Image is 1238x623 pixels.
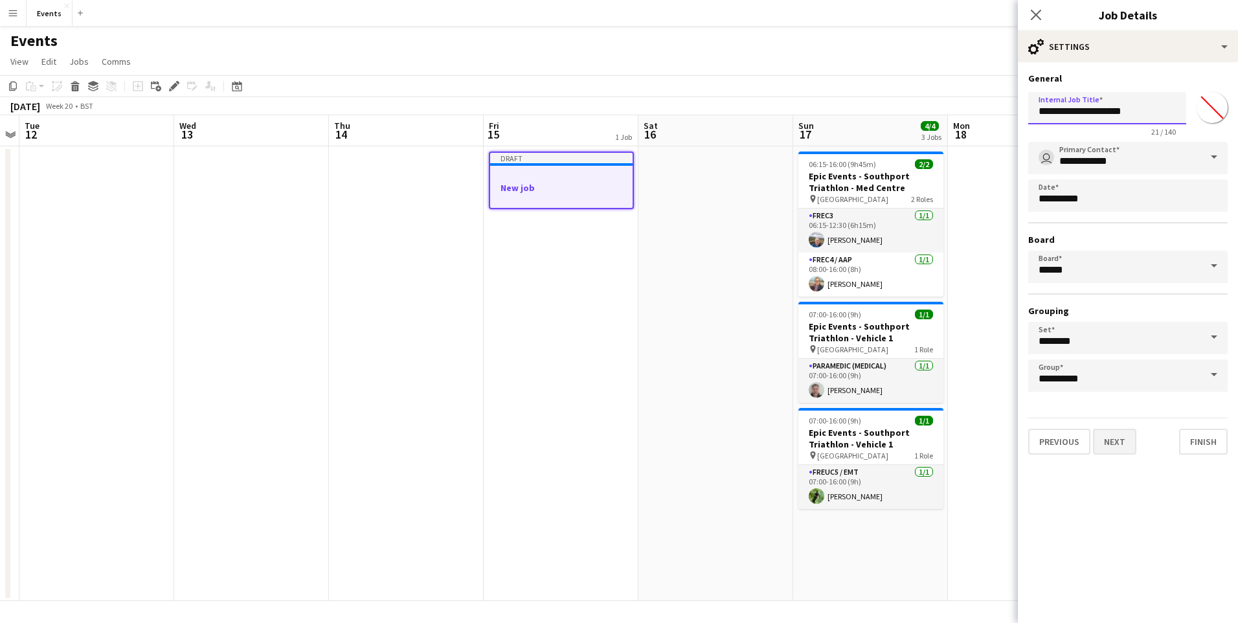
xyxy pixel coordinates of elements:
span: 13 [177,127,196,142]
app-card-role: FREUC5 / EMT1/107:00-16:00 (9h)[PERSON_NAME] [798,465,943,509]
a: Edit [36,53,62,70]
app-card-role: Paramedic (Medical)1/107:00-16:00 (9h)[PERSON_NAME] [798,359,943,403]
span: Wed [179,120,196,131]
span: Week 20 [43,101,75,111]
span: 2 Roles [911,194,933,204]
button: Next [1093,429,1136,455]
button: Previous [1028,429,1090,455]
span: 1 Role [914,345,933,354]
app-card-role: FREC31/106:15-12:30 (6h15m)[PERSON_NAME] [798,209,943,253]
div: BST [80,101,93,111]
h3: New job [490,182,633,194]
app-job-card: 07:00-16:00 (9h)1/1Epic Events - Southport Triathlon - Vehicle 1 [GEOGRAPHIC_DATA]1 RoleParamedic... [798,302,943,403]
span: 06:15-16:00 (9h45m) [809,159,876,169]
h3: Epic Events - Southport Triathlon - Vehicle 1 [798,427,943,450]
div: 1 Job [615,132,632,142]
h3: Epic Events - Southport Triathlon - Vehicle 1 [798,321,943,344]
span: Comms [102,56,131,67]
h1: Events [10,31,58,51]
span: 15 [487,127,499,142]
span: 1 Role [914,451,933,460]
span: 07:00-16:00 (9h) [809,310,861,319]
app-job-card: 07:00-16:00 (9h)1/1Epic Events - Southport Triathlon - Vehicle 1 [GEOGRAPHIC_DATA]1 RoleFREUC5 / ... [798,408,943,509]
h3: Job Details [1018,6,1238,23]
span: [GEOGRAPHIC_DATA] [817,194,888,204]
div: Settings [1018,31,1238,62]
span: Mon [953,120,970,131]
app-job-card: DraftNew job [489,152,634,209]
span: 18 [951,127,970,142]
span: View [10,56,28,67]
div: 3 Jobs [921,132,941,142]
span: 12 [23,127,39,142]
a: Jobs [64,53,94,70]
span: [GEOGRAPHIC_DATA] [817,345,888,354]
span: 07:00-16:00 (9h) [809,416,861,425]
h3: Epic Events - Southport Triathlon - Med Centre [798,170,943,194]
span: Edit [41,56,56,67]
span: [GEOGRAPHIC_DATA] [817,451,888,460]
span: Thu [334,120,350,131]
span: 1/1 [915,310,933,319]
app-job-card: 06:15-16:00 (9h45m)2/2Epic Events - Southport Triathlon - Med Centre [GEOGRAPHIC_DATA]2 RolesFREC... [798,152,943,297]
app-card-role: FREC4 / AAP1/108:00-16:00 (8h)[PERSON_NAME] [798,253,943,297]
button: Events [27,1,73,26]
span: 16 [642,127,658,142]
div: [DATE] [10,100,40,113]
h3: General [1028,73,1228,84]
span: Tue [25,120,39,131]
h3: Board [1028,234,1228,245]
span: Sun [798,120,814,131]
button: Finish [1179,429,1228,455]
a: View [5,53,34,70]
h3: Grouping [1028,305,1228,317]
span: 1/1 [915,416,933,425]
div: Draft [490,153,633,163]
span: Jobs [69,56,89,67]
span: 17 [796,127,814,142]
span: 14 [332,127,350,142]
span: 4/4 [921,121,939,131]
a: Comms [96,53,136,70]
span: 2/2 [915,159,933,169]
span: 21 / 140 [1141,127,1186,137]
span: Fri [489,120,499,131]
span: Sat [644,120,658,131]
